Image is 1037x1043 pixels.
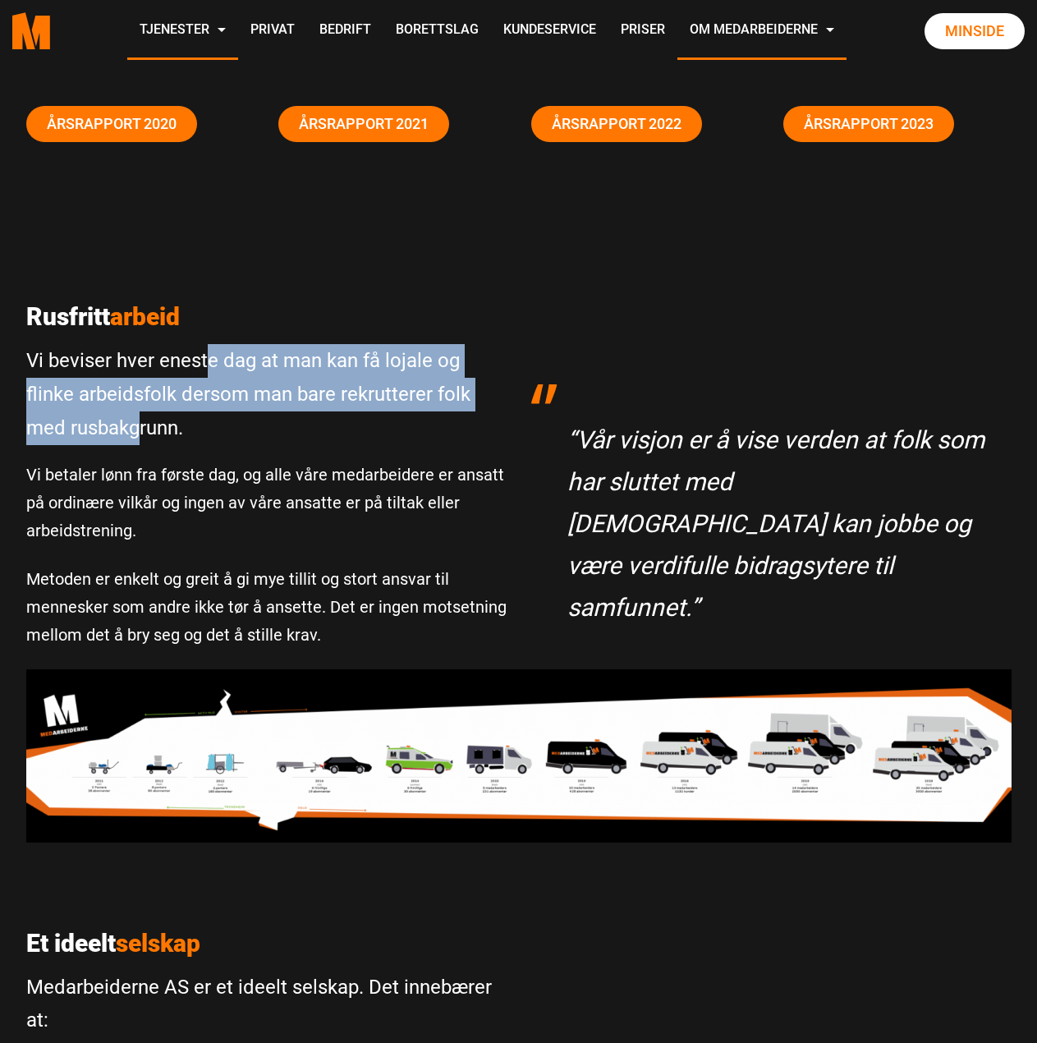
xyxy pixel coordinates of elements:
[26,302,507,332] p: Rusfritt
[677,2,847,60] a: Om Medarbeiderne
[116,929,200,958] span: selskap
[491,2,608,60] a: Kundeservice
[531,106,702,142] a: Årsrapport 2022
[110,302,180,331] span: arbeid
[608,2,677,60] a: Priser
[238,2,307,60] a: Privat
[127,2,238,60] a: Tjenester
[278,106,449,142] a: Årsrapport 2021
[307,2,383,60] a: Bedrift
[26,344,507,444] p: Vi beviser hver eneste dag at man kan få lojale og flinke arbeidsfolk dersom man bare rekrutterer...
[26,461,507,544] p: Vi betaler lønn fra første dag, og alle våre medarbeidere er ansatt på ordinære vilkår og ingen a...
[783,106,954,142] a: Årsrapport 2023
[26,669,1012,842] img: Plansje med biler og utvikling av selskapet Host 2019 2048x359
[383,2,491,60] a: Borettslag
[26,106,197,142] a: Årsrapport 2020
[26,565,507,649] p: Metoden er enkelt og greit å gi mye tillit og stort ansvar til mennesker som andre ikke tør å ans...
[26,971,507,1038] p: Medarbeiderne AS er et ideelt selskap. Det innebærer at:
[567,419,995,628] p: “Vår visjon er å vise verden at folk som har sluttet med [DEMOGRAPHIC_DATA] kan jobbe og være ver...
[925,13,1025,49] a: Minside
[26,929,507,958] p: Et ideelt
